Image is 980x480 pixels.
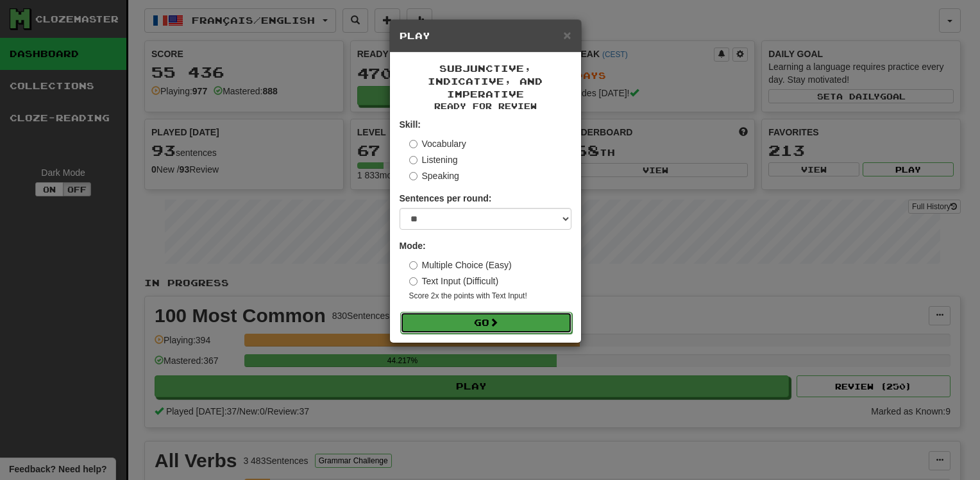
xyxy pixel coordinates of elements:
[400,30,571,42] h5: Play
[400,119,421,130] strong: Skill:
[409,140,418,148] input: Vocabulary
[563,28,571,42] button: Close
[409,137,466,150] label: Vocabulary
[409,156,418,164] input: Listening
[409,275,499,287] label: Text Input (Difficult)
[409,261,418,270] input: Multiple Choice (Easy)
[428,63,543,99] span: Subjunctive, Indicative, and Imperative
[409,259,512,271] label: Multiple Choice (Easy)
[409,153,458,166] label: Listening
[409,291,571,302] small: Score 2x the points with Text Input !
[400,192,492,205] label: Sentences per round:
[409,277,418,286] input: Text Input (Difficult)
[400,312,572,334] button: Go
[409,169,459,182] label: Speaking
[400,241,426,251] strong: Mode:
[400,101,571,112] small: Ready for Review
[409,172,418,180] input: Speaking
[563,28,571,42] span: ×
